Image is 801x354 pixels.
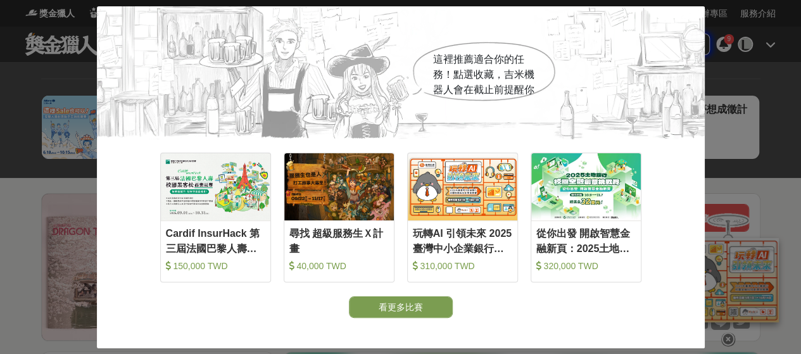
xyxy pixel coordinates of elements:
[536,260,636,272] div: 320,000 TWD
[160,153,271,282] a: Cover ImageCardif InsurHack 第三屆法國巴黎人壽校園黑客松商業競賽 150,000 TWD
[413,226,512,255] div: 玩轉AI 引領未來 2025臺灣中小企業銀行校園金融科技創意挑戰賽
[407,153,518,282] a: Cover Image玩轉AI 引領未來 2025臺灣中小企業銀行校園金融科技創意挑戰賽 310,000 TWD
[284,153,394,282] a: Cover Image尋找 超級服務生Ｘ計畫 40,000 TWD
[433,54,534,95] span: 這裡推薦適合你的任務！點選收藏，吉米機器人會在截止前提醒你
[289,226,389,255] div: 尋找 超級服務生Ｘ計畫
[531,153,641,282] a: Cover Image從你出發 開啟智慧金融新頁：2025土地銀行校園金融創意挑戰賽 320,000 TWD
[531,153,641,221] img: Cover Image
[161,153,270,221] img: Cover Image
[284,153,394,221] img: Cover Image
[349,296,453,318] button: 看更多比賽
[413,260,512,272] div: 310,000 TWD
[289,260,389,272] div: 40,000 TWD
[166,226,265,255] div: Cardif InsurHack 第三屆法國巴黎人壽校園黑客松商業競賽
[166,260,265,272] div: 150,000 TWD
[536,226,636,255] div: 從你出發 開啟智慧金融新頁：2025土地銀行校園金融創意挑戰賽
[408,153,517,221] img: Cover Image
